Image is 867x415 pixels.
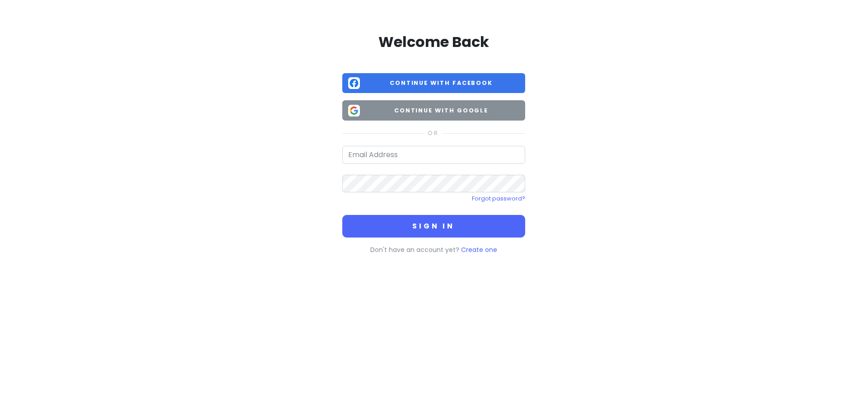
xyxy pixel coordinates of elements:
[472,195,525,202] a: Forgot password?
[348,77,360,89] img: Facebook logo
[342,100,525,121] button: Continue with Google
[342,33,525,51] h2: Welcome Back
[342,245,525,255] p: Don't have an account yet?
[461,245,497,254] a: Create one
[364,106,519,115] span: Continue with Google
[342,215,525,238] button: Sign in
[342,73,525,93] button: Continue with Facebook
[348,105,360,117] img: Google logo
[364,79,519,88] span: Continue with Facebook
[342,146,525,164] input: Email Address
